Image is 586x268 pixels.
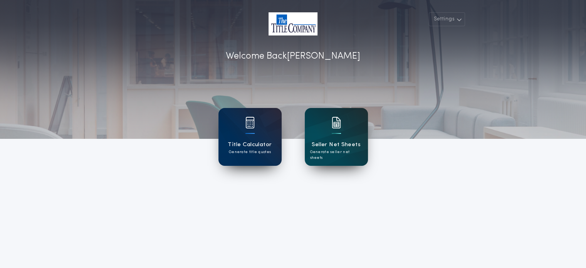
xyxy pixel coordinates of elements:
[245,117,255,128] img: card icon
[226,49,360,63] p: Welcome Back [PERSON_NAME]
[429,12,465,26] button: Settings
[229,149,271,155] p: Generate title quotes
[228,140,272,149] h1: Title Calculator
[218,108,282,166] a: card iconTitle CalculatorGenerate title quotes
[269,12,317,35] img: account-logo
[310,149,363,161] p: Generate seller net sheets
[312,140,361,149] h1: Seller Net Sheets
[332,117,341,128] img: card icon
[305,108,368,166] a: card iconSeller Net SheetsGenerate seller net sheets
